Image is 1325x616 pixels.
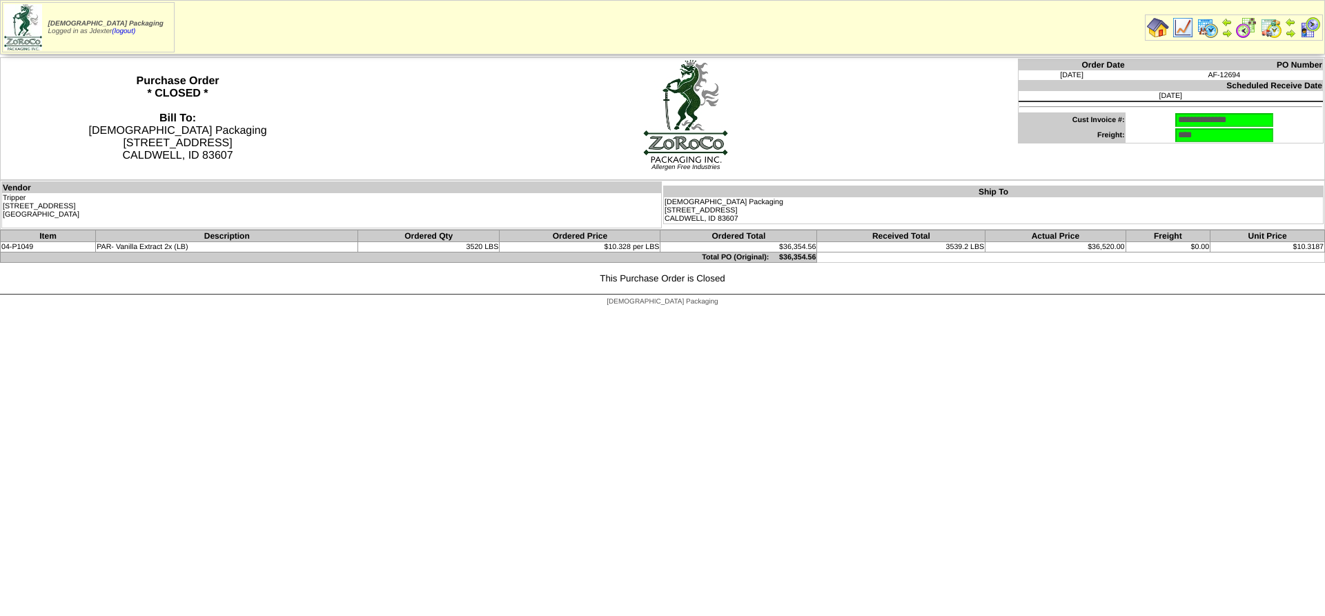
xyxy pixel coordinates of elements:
[607,298,718,306] span: [DEMOGRAPHIC_DATA] Packaging
[985,230,1126,242] th: Actual Price
[1,58,355,180] th: Purchase Order * CLOSED *
[660,242,817,252] td: $36,354.56
[358,230,500,242] th: Ordered Qty
[500,242,660,252] td: $10.328 per LBS
[1018,80,1323,91] th: Scheduled Receive Date
[96,230,358,242] th: Description
[96,242,358,252] td: PAR- Vanilla Extract 2x (LB)
[985,242,1126,252] td: $36,520.00
[159,112,196,124] strong: Bill To:
[664,186,1324,198] th: Ship To
[88,112,266,161] span: [DEMOGRAPHIC_DATA] Packaging [STREET_ADDRESS] CALDWELL, ID 83607
[642,59,729,163] img: logoBig.jpg
[1172,17,1194,39] img: line_graph.gif
[1018,128,1125,143] td: Freight:
[4,4,42,50] img: zoroco-logo-small.webp
[1,242,96,252] td: 04-P1049
[358,242,500,252] td: 3520 LBS
[48,20,164,28] span: [DEMOGRAPHIC_DATA] Packaging
[817,230,985,242] th: Received Total
[1,252,817,263] td: Total PO (Original): $36,354.56
[817,242,985,252] td: 3539.2 LBS
[1285,17,1296,28] img: arrowleft.gif
[2,182,662,194] th: Vendor
[1018,112,1125,128] td: Cust Invoice #:
[1210,230,1325,242] th: Unit Price
[1,230,96,242] th: Item
[2,193,662,228] td: Tripper [STREET_ADDRESS] [GEOGRAPHIC_DATA]
[1235,17,1257,39] img: calendarblend.gif
[1018,70,1125,80] td: [DATE]
[1147,17,1169,39] img: home.gif
[1197,17,1219,39] img: calendarprod.gif
[651,163,720,170] span: Allergen Free Industries
[1221,28,1233,39] img: arrowright.gif
[1126,59,1324,71] th: PO Number
[1285,28,1296,39] img: arrowright.gif
[1260,17,1282,39] img: calendarinout.gif
[112,28,135,35] a: (logout)
[1018,91,1323,101] td: [DATE]
[660,230,817,242] th: Ordered Total
[1299,17,1321,39] img: calendarcustomer.gif
[664,197,1324,224] td: [DEMOGRAPHIC_DATA] Packaging [STREET_ADDRESS] CALDWELL, ID 83607
[1210,242,1325,252] td: $10.3187
[1126,242,1210,252] td: $0.00
[1018,59,1125,71] th: Order Date
[500,230,660,242] th: Ordered Price
[1221,17,1233,28] img: arrowleft.gif
[1126,230,1210,242] th: Freight
[1126,70,1324,80] td: AF-12694
[48,20,164,35] span: Logged in as Jdexter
